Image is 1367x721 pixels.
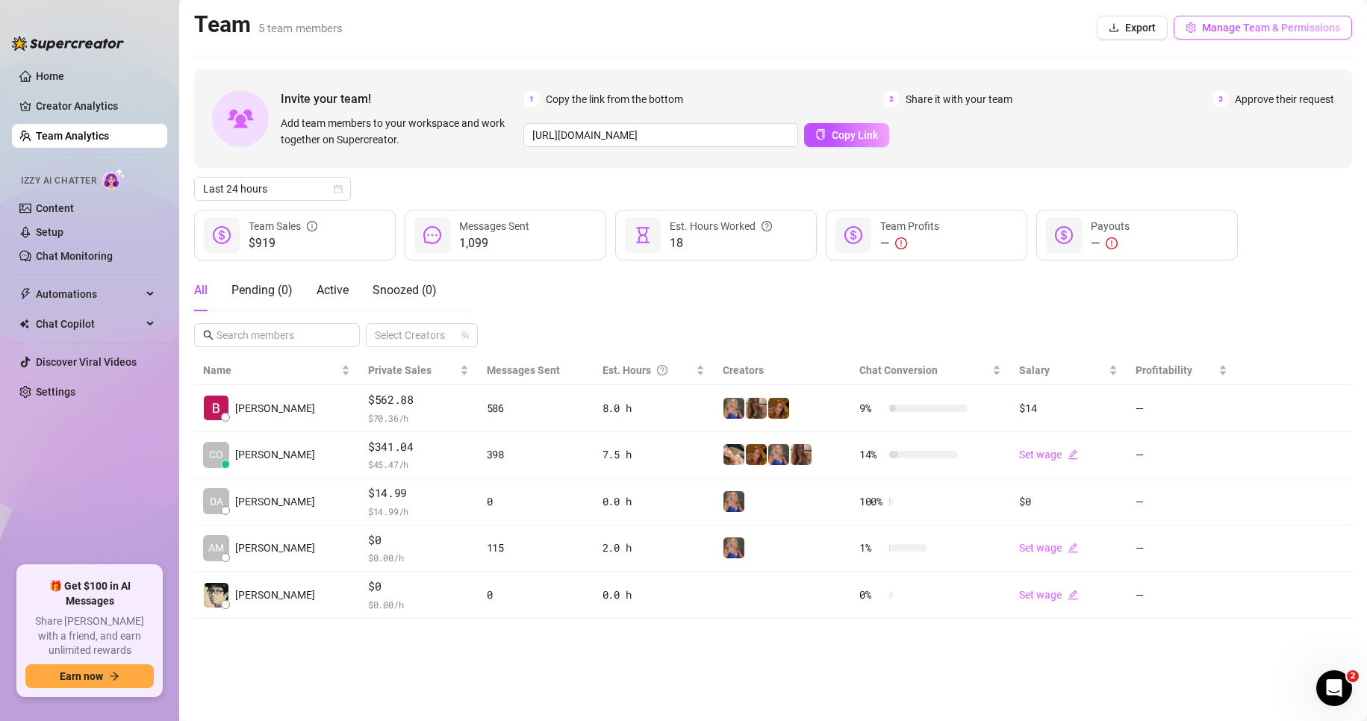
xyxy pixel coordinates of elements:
span: download [1109,22,1119,33]
span: CO [209,446,223,463]
span: $ 0.00 /h [368,597,469,612]
img: Danielle [746,444,767,465]
span: [PERSON_NAME] [235,540,315,556]
td: — [1127,525,1236,572]
img: AI Chatter [102,168,125,190]
span: Name [203,362,338,378]
img: Ambie [723,398,744,419]
img: Danielle [768,398,789,419]
div: 0 [487,587,585,603]
span: info-circle [307,218,317,234]
span: search [203,330,214,340]
div: 398 [487,446,585,463]
span: 1,099 [459,234,529,252]
img: daniellerose [746,398,767,419]
div: — [880,234,939,252]
span: $341.04 [368,438,469,456]
input: Search members [217,327,339,343]
a: Home [36,70,64,82]
span: exclamation-circle [895,237,907,249]
span: $ 70.36 /h [368,411,469,425]
a: Discover Viral Videos [36,356,137,368]
a: Set wageedit [1019,589,1078,601]
span: $14.99 [368,484,469,502]
span: Share it with your team [906,91,1012,107]
span: $919 [249,234,317,252]
span: dollar-circle [213,226,231,244]
div: 0 [487,493,585,510]
span: exclamation-circle [1106,237,1118,249]
div: — [1091,234,1130,252]
span: hourglass [634,226,652,244]
span: setting [1186,22,1196,33]
div: $0 [1019,493,1117,510]
span: 2 [1347,670,1359,682]
span: 100 % [859,493,883,510]
span: Approve their request [1235,91,1334,107]
span: 18 [670,234,772,252]
span: AM [208,540,224,556]
span: Profitability [1136,364,1192,376]
div: Est. Hours Worked [670,218,772,234]
button: Export [1097,16,1168,40]
span: Last 24 hours [203,178,342,200]
span: 14 % [859,446,883,463]
span: edit [1068,449,1078,460]
span: [PERSON_NAME] [235,400,315,416]
div: 115 [487,540,585,556]
a: Set wageedit [1019,542,1078,554]
span: Copy Link [832,129,878,141]
span: [PERSON_NAME] [235,587,315,603]
img: logo-BBDzfeDw.svg [12,36,124,51]
img: Ryan [204,396,228,420]
div: 586 [487,400,585,416]
img: Ambie [723,491,744,512]
img: Ambie [723,537,744,558]
span: Manage Team & Permissions [1202,22,1340,34]
span: Snoozed ( 0 ) [373,283,437,297]
span: edit [1068,543,1078,553]
h2: Team [194,10,343,39]
a: Team Analytics [36,130,109,142]
a: Content [36,202,74,214]
span: question-circle [762,218,772,234]
span: 🎁 Get $100 in AI Messages [25,579,154,608]
div: 8.0 h [602,400,705,416]
span: 3 [1212,91,1229,107]
img: Chat Copilot [19,319,29,329]
td: — [1127,478,1236,525]
span: $562.88 [368,391,469,409]
span: DA [210,493,223,510]
span: $ 14.99 /h [368,504,469,519]
div: $14 [1019,400,1117,416]
span: Messages Sent [487,364,560,376]
span: $ 45.47 /h [368,457,469,472]
div: 0.0 h [602,587,705,603]
span: [PERSON_NAME] [235,493,315,510]
td: — [1127,432,1236,479]
span: Add team members to your workspace and work together on Supercreator. [281,115,517,148]
span: message [423,226,441,244]
span: Invite your team! [281,90,523,108]
span: $0 [368,578,469,596]
a: Chat Monitoring [36,250,113,262]
span: [PERSON_NAME] [235,446,315,463]
span: copy [815,129,826,140]
span: dollar-circle [844,226,862,244]
span: Messages Sent [459,220,529,232]
a: Setup [36,226,63,238]
span: 5 team members [258,22,343,35]
a: Set wageedit [1019,449,1078,461]
span: Copy the link from the bottom [546,91,683,107]
div: Team Sales [249,218,317,234]
img: Ambie [768,444,789,465]
span: Payouts [1091,220,1130,232]
span: Team Profits [880,220,939,232]
th: Creators [714,356,850,385]
img: Alexander Delac… [204,583,228,608]
span: Export [1125,22,1156,34]
span: thunderbolt [19,288,31,300]
div: 0.0 h [602,493,705,510]
span: Private Sales [368,364,432,376]
span: Salary [1019,364,1050,376]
